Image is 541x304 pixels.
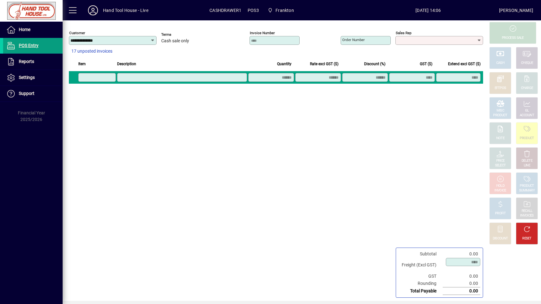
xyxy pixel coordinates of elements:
[522,159,532,163] div: DELETE
[117,60,136,67] span: Description
[443,250,480,258] td: 0.00
[399,287,443,295] td: Total Payable
[493,236,508,241] div: DISCOUNT
[342,38,365,42] mat-label: Order number
[3,86,63,102] a: Support
[502,36,524,40] div: PROCESS SALE
[443,280,480,287] td: 0.00
[520,113,534,118] div: ACCOUNT
[443,287,480,295] td: 0.00
[69,46,115,57] button: 17 unposted invoices
[499,5,533,15] div: [PERSON_NAME]
[277,60,291,67] span: Quantity
[494,188,506,193] div: INVOICE
[519,188,535,193] div: SUMMARY
[19,59,34,64] span: Reports
[69,31,85,35] mat-label: Customer
[209,5,241,15] span: CASHDRAWER1
[443,273,480,280] td: 0.00
[520,136,534,141] div: PRODUCT
[161,33,199,37] span: Terms
[19,43,39,48] span: POS Entry
[493,113,507,118] div: PRODUCT
[103,5,148,15] div: Hand Tool House - Live
[495,211,506,216] div: PROFIT
[399,280,443,287] td: Rounding
[71,48,112,55] span: 17 unposted invoices
[496,184,504,188] div: HOLD
[276,5,294,15] span: Frankton
[420,60,432,67] span: GST ($)
[496,136,504,141] div: NOTE
[3,22,63,38] a: Home
[399,250,443,258] td: Subtotal
[520,213,533,218] div: INVOICES
[83,5,103,16] button: Profile
[265,5,296,16] span: Frankton
[522,236,532,241] div: RESET
[521,61,533,66] div: CHEQUE
[161,39,189,44] span: Cash sale only
[250,31,275,35] mat-label: Invoice number
[248,5,259,15] span: POS3
[3,70,63,86] a: Settings
[496,159,505,163] div: PRICE
[522,209,533,213] div: RECALL
[399,273,443,280] td: GST
[19,75,35,80] span: Settings
[496,61,504,66] div: CASH
[396,31,411,35] mat-label: Sales rep
[19,91,34,96] span: Support
[310,60,338,67] span: Rate excl GST ($)
[524,163,530,168] div: LINE
[78,60,86,67] span: Item
[399,258,443,273] td: Freight (Excl GST)
[525,108,529,113] div: GL
[495,163,506,168] div: SELECT
[495,86,506,91] div: EFTPOS
[497,108,504,113] div: MISC
[520,184,534,188] div: PRODUCT
[19,27,30,32] span: Home
[3,54,63,70] a: Reports
[358,5,499,15] span: [DATE] 14:06
[521,86,533,91] div: CHARGE
[364,60,385,67] span: Discount (%)
[448,60,481,67] span: Extend excl GST ($)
